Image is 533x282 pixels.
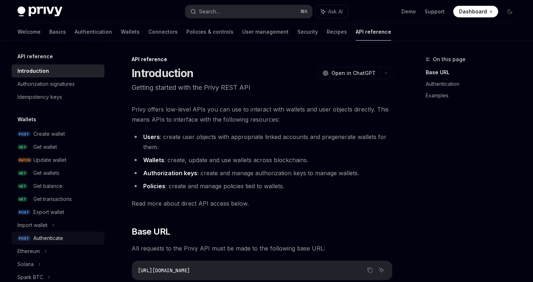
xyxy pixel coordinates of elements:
[17,80,75,88] div: Authorization signatures
[401,8,416,15] a: Demo
[17,52,53,61] h5: API reference
[504,6,516,17] button: Toggle dark mode
[17,197,28,202] span: GET
[17,157,32,163] span: PATCH
[143,133,160,140] strong: Users
[132,104,392,125] span: Privy offers low-level APIs you can use to interact with wallets and user objects directly. This ...
[327,23,347,41] a: Recipes
[121,23,140,41] a: Wallets
[12,153,104,167] a: PATCHUpdate wallet
[33,130,65,138] div: Create wallet
[433,55,466,64] span: On this page
[17,7,62,17] img: dark logo
[12,180,104,193] a: GETGet balance
[33,169,59,177] div: Get wallets
[17,115,36,124] h5: Wallets
[17,221,47,230] div: Import wallet
[377,265,386,275] button: Ask AI
[12,232,104,245] a: POSTAuthenticate
[300,9,308,14] span: ⌘ K
[33,156,66,164] div: Update wallet
[33,182,62,190] div: Get balance
[185,5,312,18] button: Search...⌘K
[33,143,57,151] div: Get wallet
[132,67,193,80] h1: Introduction
[459,8,487,15] span: Dashboard
[148,23,178,41] a: Connectors
[316,5,348,18] button: Ask AI
[17,93,62,101] div: Idempotency keys
[17,247,40,256] div: Ethereum
[331,70,376,77] span: Open in ChatGPT
[17,23,41,41] a: Welcome
[12,167,104,180] a: GETGet wallets
[17,260,34,269] div: Solana
[17,144,28,150] span: GET
[356,23,391,41] a: API reference
[132,155,392,165] li: : create, update and use wallets across blockchains.
[17,184,28,189] span: GET
[425,8,445,15] a: Support
[143,182,165,190] strong: Policies
[12,193,104,206] a: GETGet transactions
[143,156,164,164] strong: Wallets
[132,181,392,191] li: : create and manage policies tied to wallets.
[12,127,104,140] a: POSTCreate wallet
[12,77,104,91] a: Authorization signatures
[328,8,343,15] span: Ask AI
[138,267,190,274] span: [URL][DOMAIN_NAME]
[453,6,498,17] a: Dashboard
[75,23,112,41] a: Authentication
[242,23,289,41] a: User management
[426,78,521,90] a: Authentication
[426,67,521,78] a: Base URL
[199,7,219,16] div: Search...
[426,90,521,101] a: Examples
[33,195,72,203] div: Get transactions
[143,169,197,177] strong: Authorization keys
[132,198,392,209] span: Read more about direct API access below.
[132,83,392,93] p: Getting started with the Privy REST API
[17,131,30,137] span: POST
[12,64,104,77] a: Introduction
[186,23,234,41] a: Policies & controls
[33,234,63,243] div: Authenticate
[12,206,104,219] a: POSTExport wallet
[132,168,392,178] li: : create and manage authorization keys to manage wallets.
[17,67,49,75] div: Introduction
[49,23,66,41] a: Basics
[132,243,392,253] span: All requests to the Privy API must be made to the following base URL:
[17,210,30,215] span: POST
[12,91,104,104] a: Idempotency keys
[17,273,43,282] div: Spark BTC
[132,132,392,152] li: : create user objects with appropriate linked accounts and pregenerate wallets for them.
[318,67,380,79] button: Open in ChatGPT
[17,236,30,241] span: POST
[365,265,375,275] button: Copy the contents from the code block
[17,171,28,176] span: GET
[12,140,104,153] a: GETGet wallet
[132,226,170,237] span: Base URL
[33,208,64,216] div: Export wallet
[132,56,392,63] div: API reference
[297,23,318,41] a: Security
